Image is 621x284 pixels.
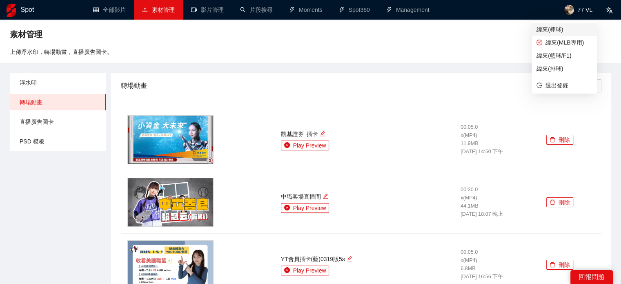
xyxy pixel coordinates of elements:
[536,83,542,88] span: logout
[293,203,326,212] span: Play Preview
[281,203,329,213] button: play-circlePlay Preview
[461,186,533,218] div: 00:30.0 x ( MP4 ) 44.1 MB [DATE] 18:07 晚上
[320,130,325,139] div: 編輯
[10,28,42,41] span: 素材管理
[121,74,534,97] div: 轉場動畫
[536,40,542,45] span: check-circle
[550,262,555,268] span: delete
[347,256,352,262] span: edit
[281,130,447,139] div: 凱基證券_插卡
[323,193,328,199] span: edit
[546,135,573,145] button: delete刪除
[339,7,370,13] a: thunderboltSpot360
[461,248,533,281] div: 00:05.0 x ( MP4 ) 6.8 MB [DATE] 16:56 下午
[293,266,326,275] span: Play Preview
[191,7,224,13] a: video-camera影片管理
[20,94,100,110] span: 轉場動畫
[20,114,100,130] span: 直播廣告圖卡
[546,260,573,270] button: delete刪除
[93,7,126,13] a: table全部影片
[289,7,323,13] a: thunderboltMoments
[536,25,592,34] span: 緯來(棒球)
[127,178,214,227] img: thumbnail.png
[320,131,325,136] span: edit
[284,205,290,211] span: play-circle
[127,115,214,164] img: thumbnail.png
[293,141,326,150] span: Play Preview
[281,266,329,275] button: play-circlePlay Preview
[284,142,290,149] span: play-circle
[570,270,613,284] div: 回報問題
[536,38,592,47] span: 緯來(MLB專用)
[7,4,16,17] img: logo
[564,5,574,15] img: avatar
[20,74,100,91] span: 浮水印
[142,7,148,13] span: upload
[347,255,352,264] div: 編輯
[281,141,329,150] button: play-circlePlay Preview
[152,7,175,13] span: 素材管理
[550,137,555,143] span: delete
[536,81,592,90] span: 退出登錄
[461,123,533,156] div: 00:05.0 x ( MP4 ) 11.9 MB [DATE] 14:50 下午
[281,255,447,264] div: YT會員插卡(藍)0319版5s
[323,192,328,201] div: 編輯
[536,64,592,73] span: 緯來(排球)
[281,192,447,201] div: 中職客場直播間
[546,197,573,207] button: delete刪除
[20,133,100,150] span: PSD 模板
[240,7,273,13] a: search片段搜尋
[386,7,430,13] a: thunderboltManagement
[284,267,290,274] span: play-circle
[536,51,592,60] span: 緯來(籃球/F1)
[10,47,611,56] div: 上傳浮水印，轉場動畫，直播廣告圖卡。
[550,199,555,206] span: delete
